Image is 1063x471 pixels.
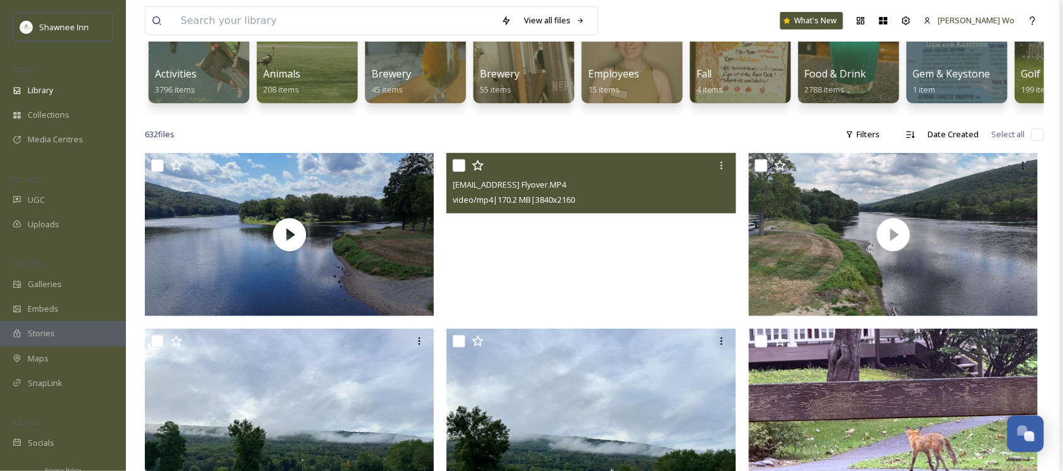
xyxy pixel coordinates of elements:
[749,153,1038,316] img: thumbnail
[805,67,867,81] span: Food & Drink
[28,353,48,365] span: Maps
[480,84,511,95] span: 55 items
[28,109,69,121] span: Collections
[805,84,845,95] span: 2788 items
[938,14,1015,26] span: [PERSON_NAME] Wo
[518,8,591,33] a: View all files
[480,67,520,81] span: Brewery
[13,65,35,74] span: MEDIA
[588,84,620,95] span: 15 items
[20,21,33,33] img: shawnee-300x300.jpg
[1008,416,1044,452] button: Open Chat
[28,218,59,230] span: Uploads
[39,21,89,33] span: Shawnee Inn
[372,84,403,95] span: 45 items
[588,67,639,81] span: Employees
[372,68,411,95] a: Brewery45 items
[913,84,936,95] span: 1 item
[696,84,724,95] span: 4 items
[28,84,53,96] span: Library
[696,68,724,95] a: Fall4 items
[588,68,639,95] a: Employees15 items
[992,128,1025,140] span: Select all
[263,84,299,95] span: 208 items
[28,278,62,290] span: Galleries
[263,67,300,81] span: Animals
[913,68,991,95] a: Gem & Keystone1 item
[13,417,38,427] span: SOCIALS
[28,327,55,339] span: Stories
[28,133,83,145] span: Media Centres
[28,303,59,315] span: Embeds
[145,153,435,316] img: thumbnail
[922,122,986,147] div: Date Created
[28,194,45,206] span: UGC
[155,84,195,95] span: 3796 items
[918,8,1021,33] a: [PERSON_NAME] Wo
[28,437,54,449] span: Socials
[446,153,736,316] video: ext_1757201299.424647_archibaldmackenzie16@gmail.com-Inn Flyover.MP4
[1021,67,1041,81] span: Golf
[263,68,300,95] a: Animals208 items
[155,67,196,81] span: Activities
[780,12,843,30] a: What's New
[372,67,411,81] span: Brewery
[28,377,62,389] span: SnapLink
[913,67,991,81] span: Gem & Keystone
[480,68,520,95] a: Brewery55 items
[805,68,867,95] a: Food & Drink2788 items
[174,7,495,35] input: Search your library
[1021,84,1057,95] span: 199 items
[145,128,174,140] span: 632 file s
[453,179,566,190] span: [EMAIL_ADDRESS] Flyover.MP4
[155,68,196,95] a: Activities3796 items
[13,259,42,268] span: WIDGETS
[13,174,40,184] span: COLLECT
[839,122,887,147] div: Filters
[453,194,575,205] span: video/mp4 | 170.2 MB | 3840 x 2160
[1021,68,1057,95] a: Golf199 items
[696,67,712,81] span: Fall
